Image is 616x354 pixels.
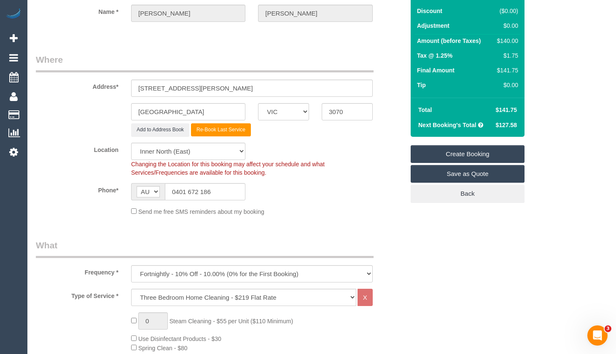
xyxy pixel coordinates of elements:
[30,289,125,300] label: Type of Service *
[30,143,125,154] label: Location
[587,325,608,346] iframe: Intercom live chat
[5,8,22,20] img: Automaid Logo
[417,51,452,60] label: Tax @ 1.25%
[494,81,518,89] div: $0.00
[131,161,325,176] span: Changing the Location for this booking may affect your schedule and what Services/Frequencies are...
[138,335,221,342] span: Use Disinfectant Products - $30
[131,103,245,120] input: Suburb*
[131,5,245,22] input: First Name*
[418,122,476,128] strong: Next Booking's Total
[138,208,264,215] span: Send me free SMS reminders about my booking
[322,103,373,120] input: Post Code*
[258,5,372,22] input: Last Name*
[494,51,518,60] div: $1.75
[417,37,481,45] label: Amount (before Taxes)
[191,123,251,136] button: Re-Book Last Service
[36,53,374,72] legend: Where
[169,318,293,325] span: Steam Cleaning - $55 per Unit ($110 Minimum)
[494,66,518,75] div: $141.75
[494,37,518,45] div: $140.00
[165,183,245,200] input: Phone*
[30,183,125,194] label: Phone*
[418,106,432,113] strong: Total
[411,145,525,163] a: Create Booking
[494,7,518,15] div: ($0.00)
[605,325,611,332] span: 3
[417,7,442,15] label: Discount
[417,81,426,89] label: Tip
[36,239,374,258] legend: What
[30,5,125,16] label: Name *
[131,123,189,136] button: Add to Address Book
[417,21,449,30] label: Adjustment
[417,66,455,75] label: Final Amount
[411,185,525,202] a: Back
[495,122,517,128] span: $127.58
[494,21,518,30] div: $0.00
[30,265,125,277] label: Frequency *
[411,165,525,183] a: Save as Quote
[495,106,517,113] span: $141.75
[30,80,125,91] label: Address*
[138,345,188,351] span: Spring Clean - $80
